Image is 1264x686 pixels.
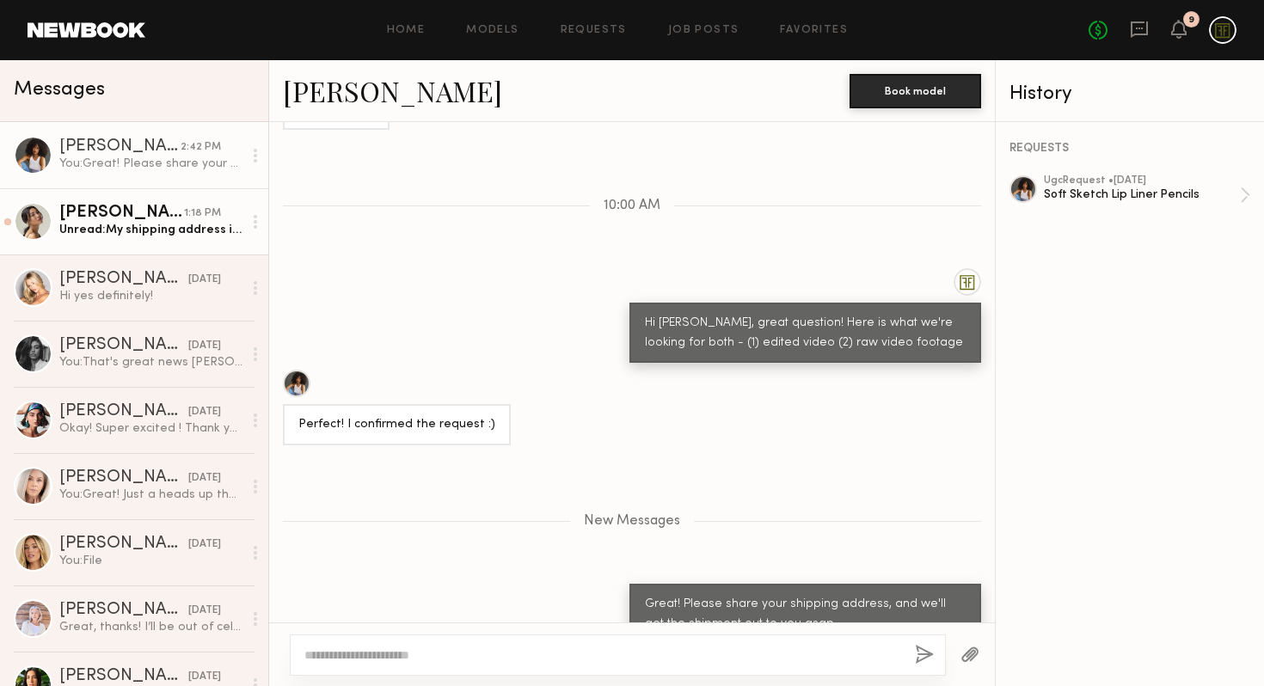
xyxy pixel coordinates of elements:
div: Hi yes definitely! [59,288,242,304]
div: [PERSON_NAME] [59,138,181,156]
div: [DATE] [188,470,221,487]
a: Book model [850,83,981,97]
a: ugcRequest •[DATE]Soft Sketch Lip Liner Pencils [1044,175,1250,215]
div: [PERSON_NAME] [59,469,188,487]
div: [PERSON_NAME] [59,205,184,222]
a: Home [387,25,426,36]
a: Job Posts [668,25,739,36]
div: REQUESTS [1009,143,1250,155]
div: Hi [PERSON_NAME], great question! Here is what we're looking for both - (1) edited video (2) raw ... [645,314,966,353]
div: [DATE] [188,338,221,354]
button: Book model [850,74,981,108]
div: [PERSON_NAME] [59,271,188,288]
div: [PERSON_NAME] [59,337,188,354]
div: Perfect! I confirmed the request :) [298,415,495,435]
a: Requests [561,25,627,36]
div: [PERSON_NAME] [59,403,188,420]
div: Okay! Super excited ! Thank you ! You too xx [59,420,242,437]
div: [DATE] [188,603,221,619]
div: History [1009,84,1250,104]
div: [DATE] [188,404,221,420]
a: Models [466,25,518,36]
div: You: Great! Just a heads up that the lip pencils will ship out early next week. I'll follow up wi... [59,487,242,503]
div: Great! Please share your shipping address, and we'll get the shipment out to you asap [645,595,966,634]
div: You: File [59,553,242,569]
div: [DATE] [188,669,221,685]
div: Soft Sketch Lip Liner Pencils [1044,187,1240,203]
div: You: Great! Please share your shipping address, and we'll get the shipment out to you asap [59,156,242,172]
span: Messages [14,80,105,100]
div: 1:18 PM [184,205,221,222]
div: [PERSON_NAME] [59,602,188,619]
div: [DATE] [188,272,221,288]
div: [PERSON_NAME] [59,668,188,685]
div: Great, thanks! I’ll be out of cell service here and there but will check messages whenever I have... [59,619,242,635]
span: 10:00 AM [604,199,660,213]
a: [PERSON_NAME] [283,72,502,109]
div: 2:42 PM [181,139,221,156]
div: ugc Request • [DATE] [1044,175,1240,187]
div: 9 [1188,15,1194,25]
div: You: That's great news [PERSON_NAME]! We're so excited to see your video and thank you for confir... [59,354,242,371]
a: Favorites [780,25,848,36]
div: [PERSON_NAME] [59,536,188,553]
span: New Messages [584,514,680,529]
div: Unread: My shipping address is [PERSON_NAME] [STREET_ADDRESS][PERSON_NAME] [59,222,242,238]
div: [DATE] [188,536,221,553]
